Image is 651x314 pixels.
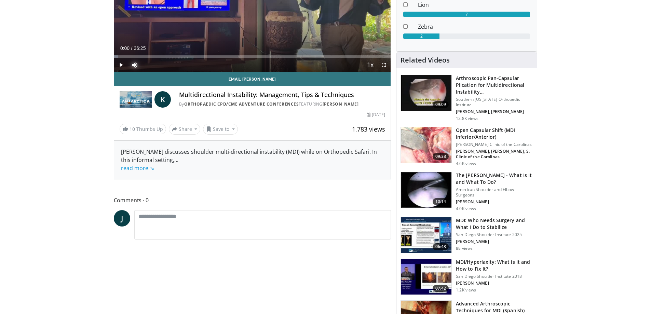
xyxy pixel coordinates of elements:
[456,217,533,231] h3: MDI: Who Needs Surgery and What I Do to Stabilize
[114,55,391,58] div: Progress Bar
[179,101,385,107] div: By FEATURING
[456,172,533,186] h3: The [PERSON_NAME] - What Is It and What To Do?
[456,161,476,166] p: 4.6K views
[433,243,449,250] span: 06:48
[413,1,535,9] dd: Lion
[121,164,154,172] a: read more ↘
[456,246,473,251] p: 88 views
[114,58,128,72] button: Play
[401,56,450,64] h4: Related Videos
[203,124,238,135] button: Save to
[323,101,359,107] a: [PERSON_NAME]
[456,109,533,114] p: [PERSON_NAME], [PERSON_NAME]
[114,72,391,86] a: Email [PERSON_NAME]
[433,285,449,292] span: 07:42
[130,126,135,132] span: 10
[154,91,171,108] a: K
[401,127,533,166] a: 09:38 Open Capsular Shift (MDI Inferior/Anterior) [PERSON_NAME] Clinic of the Carolinas [PERSON_N...
[456,187,533,198] p: American Shoulder and Elbow Surgeons
[120,45,130,51] span: 0:00
[401,217,533,253] a: 06:48 MDI: Who Needs Surgery and What I Do to Stabilize San Diego Shoulder Institute 2025 [PERSON...
[121,148,384,172] div: [PERSON_NAME] discusses shoulder multi-directional instability (MDI) while on Orthopedic Safari. ...
[401,259,533,295] a: 07:42 MDI/Hyperlaxity: What is It and How to Fix It? San Diego Shoulder Institute 2018 [PERSON_NA...
[121,156,178,172] span: ...
[401,217,451,253] img: 3a2f5bb8-c0c0-4fc6-913e-97078c280665.150x105_q85_crop-smart_upscale.jpg
[401,172,533,211] a: 10:14 The [PERSON_NAME] - What Is It and What To Do? American Shoulder and Elbow Surgeons [PERSON...
[403,33,439,39] div: 2
[114,196,391,205] span: Comments 0
[456,232,533,237] p: San Diego Shoulder Institute 2025
[120,91,152,108] img: Orthopaedic CPD/CME Adventure Conferences
[433,153,449,160] span: 09:38
[401,75,451,111] img: 239882_0000_1.png.150x105_q85_crop-smart_upscale.jpg
[456,259,533,272] h3: MDI/Hyperlaxity: What is It and How to Fix It?
[131,45,133,51] span: /
[401,75,533,121] a: 09:09 Arthroscopic Pan-Capsular Plication for Multidirectional Instability… Southern [US_STATE] O...
[456,75,533,95] h3: Arthroscopic Pan-Capsular Plication for Multidirectional Instability…
[456,199,533,205] p: [PERSON_NAME]
[179,91,385,99] h4: Multidirectional Instability: Management, Tips & Techniques
[134,45,146,51] span: 36:25
[456,300,533,314] h3: Advanced Arthroscopic Techniques for MDI (Spanish)
[184,101,299,107] a: Orthopaedic CPD/CME Adventure Conferences
[456,239,533,244] p: [PERSON_NAME]
[377,58,391,72] button: Fullscreen
[401,259,451,295] img: f8285e33-6532-47c8-a017-053330aa27f4.150x105_q85_crop-smart_upscale.jpg
[456,142,533,147] p: [PERSON_NAME] Clinic of the Carolinas
[456,97,533,108] p: Southern [US_STATE] Orthopedic Institute
[401,172,451,208] img: kim_0_3.png.150x105_q85_crop-smart_upscale.jpg
[456,127,533,140] h3: Open Capsular Shift (MDI Inferior/Anterior)
[363,58,377,72] button: Playback Rate
[367,112,385,118] div: [DATE]
[433,198,449,205] span: 10:14
[456,274,533,279] p: San Diego Shoulder Institute 2018
[456,287,476,293] p: 1.2K views
[413,23,535,31] dd: Zebra
[456,116,478,121] p: 12.8K views
[120,124,166,134] a: 10 Thumbs Up
[403,12,530,17] div: 7
[114,210,130,227] a: J
[352,125,385,133] span: 1,783 views
[401,127,451,163] img: 472fb0cb-d776-4b71-8b73-e452477b4e30.150x105_q85_crop-smart_upscale.jpg
[456,206,476,211] p: 4.0K views
[169,124,201,135] button: Share
[433,101,449,108] span: 09:09
[456,281,533,286] p: [PERSON_NAME]
[128,58,141,72] button: Mute
[456,149,533,160] p: [PERSON_NAME], [PERSON_NAME], S. Clinic of the Carolinas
